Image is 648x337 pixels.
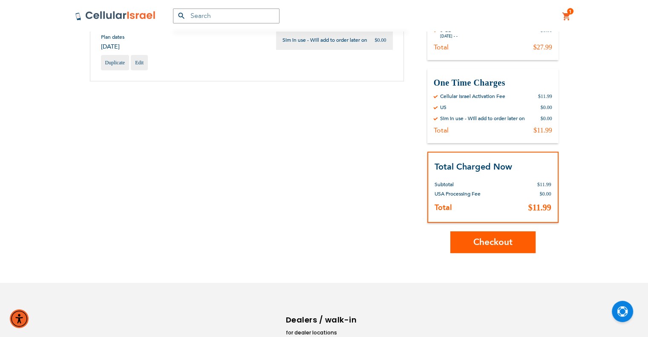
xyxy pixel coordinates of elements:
th: Subtotal [435,173,513,189]
div: [DATE] - - [440,34,458,39]
a: 1 [562,12,571,22]
strong: Total Charged Now [435,161,512,173]
a: Edit [131,55,148,70]
div: US [440,104,446,111]
div: Cellular Israel Activation Fee [440,93,505,100]
span: $0.00 [540,191,551,197]
div: $11.99 [533,126,552,135]
span: $11.99 [528,203,551,212]
span: Plan dates [101,34,124,40]
div: Sim in use - Will add to order later on [440,115,525,122]
span: Edit [135,60,144,66]
span: Sim in use - Will add to order later on [282,37,367,43]
span: 1 [569,8,572,15]
div: $27.99 [533,43,552,52]
div: $0.00 [541,115,552,122]
span: $0.00 [375,37,386,43]
li: for dealer locations [286,328,358,337]
span: $11.99 [537,181,551,187]
div: Accessibility Menu [10,309,29,328]
h3: One Time Charges [434,77,552,89]
span: [DATE] [101,43,124,51]
div: Total [434,43,449,52]
h6: Dealers / walk-in [286,314,358,326]
span: USA Processing Fee [435,190,481,197]
img: Cellular Israel Logo [75,11,156,21]
span: Duplicate [105,60,125,66]
strong: Total [435,202,452,213]
input: Search [173,9,279,23]
div: $11.99 [538,93,552,100]
button: Checkout [450,231,536,253]
div: $0.00 [541,27,552,39]
div: Total [434,126,449,135]
span: Checkout [473,236,513,248]
a: Duplicate [101,55,130,70]
div: $0.00 [541,104,552,111]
